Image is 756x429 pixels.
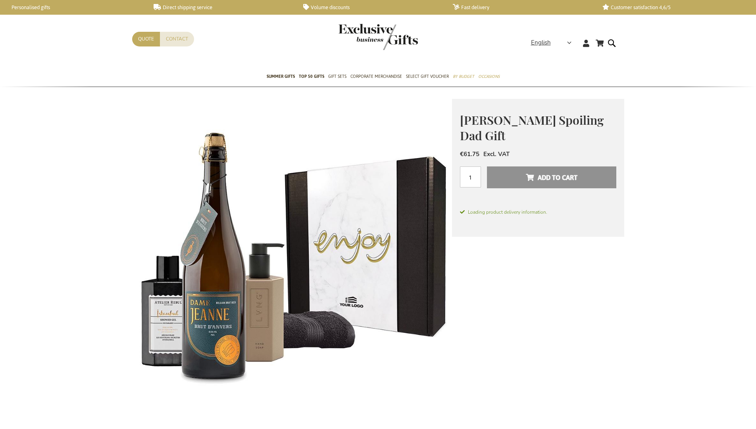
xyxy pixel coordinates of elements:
[4,4,141,11] a: Personalised gifts
[299,72,324,81] span: TOP 50 Gifts
[299,67,324,87] a: TOP 50 Gifts
[339,24,378,50] a: store logo
[460,209,616,216] span: Loading product delivery information.
[339,24,418,50] img: Exclusive Business gifts logo
[350,67,402,87] a: Corporate Merchandise
[478,67,500,87] a: Occasions
[460,150,479,158] span: €61.75
[132,99,452,419] img: Spoiling Dad Gift
[328,72,346,81] span: Gift Sets
[483,150,510,158] span: Excl. VAT
[132,32,160,46] a: Quote
[453,4,590,11] a: Fast delivery
[453,67,474,87] a: By Budget
[267,72,295,81] span: Summer Gifts
[160,32,194,46] a: Contact
[350,72,402,81] span: Corporate Merchandise
[303,4,440,11] a: Volume discounts
[478,72,500,81] span: Occasions
[460,166,481,187] input: Qty
[602,4,739,11] a: Customer satisfaction 4,6/5
[531,38,551,47] span: English
[328,67,346,87] a: Gift Sets
[154,4,290,11] a: Direct shipping service
[406,67,449,87] a: Select Gift Voucher
[460,112,604,143] span: [PERSON_NAME] Spoiling Dad Gift
[267,67,295,87] a: Summer Gifts
[406,72,449,81] span: Select Gift Voucher
[453,72,474,81] span: By Budget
